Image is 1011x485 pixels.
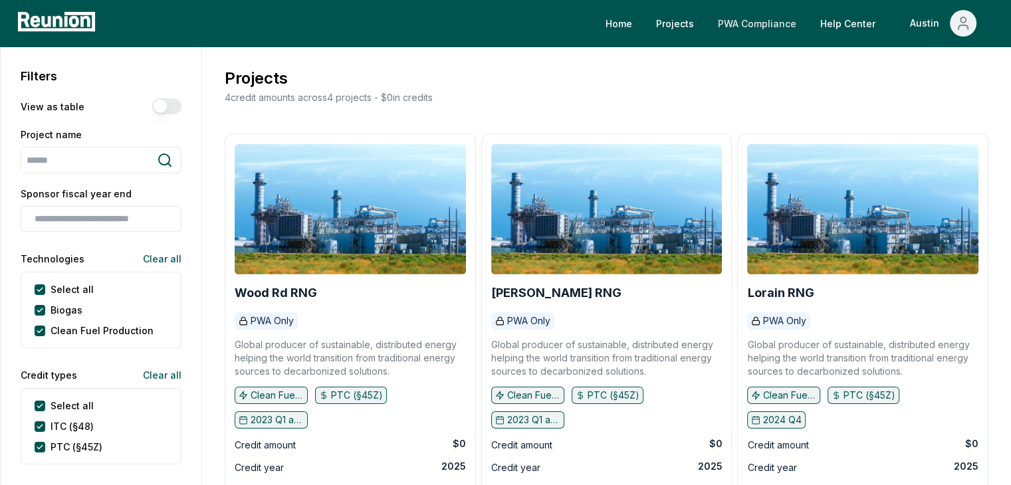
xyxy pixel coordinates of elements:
button: Clean Fuel Production [747,387,820,404]
p: Global producer of sustainable, distributed energy helping the world transition from traditional ... [235,338,466,378]
div: Credit year [235,460,284,476]
button: 2024 Q4 [747,411,806,429]
a: Lorain RNG [747,286,814,300]
label: Select all [51,282,94,296]
p: PWA Only [251,314,294,328]
p: 4 credit amounts across 4 projects - $ 0 in credits [222,90,433,104]
div: $0 [965,437,978,450]
a: Wood Rd RNG [235,286,317,300]
div: Credit amount [747,437,808,453]
div: Credit amount [491,437,552,453]
p: Clean Fuel Production [251,389,304,402]
label: View as table [21,100,84,114]
div: 2025 [697,460,722,473]
p: PWA Only [763,314,806,328]
button: Austin [899,10,987,37]
div: $0 [709,437,722,450]
button: Clear all [132,245,181,272]
label: Select all [51,399,94,413]
div: Credit year [747,460,796,476]
label: Technologies [21,252,84,266]
button: 2023 Q1 and earlier [491,411,564,429]
p: 2023 Q1 and earlier [507,413,560,427]
label: Credit types [21,368,77,382]
p: Clean Fuel Production [763,389,816,402]
a: PWA Compliance [707,10,807,37]
a: [PERSON_NAME] RNG [491,286,621,300]
p: 2024 Q4 [763,413,802,427]
label: ITC (§48) [51,419,94,433]
div: Credit amount [235,437,296,453]
div: 2025 [954,460,978,473]
div: 2025 [441,460,466,473]
a: Home [595,10,643,37]
label: Project name [21,128,181,142]
p: PTC (§45Z) [588,389,639,402]
img: Wood Rd RNG [235,144,466,274]
div: Austin [910,10,945,37]
h2: Filters [21,67,57,85]
h3: Projects [222,66,433,90]
label: Biogas [51,303,82,317]
button: Clean Fuel Production [491,387,564,404]
button: Clear all [132,361,181,388]
a: Help Center [810,10,886,37]
p: PWA Only [507,314,550,328]
p: Clean Fuel Production [507,389,560,402]
label: Clean Fuel Production [51,324,154,338]
p: Global producer of sustainable, distributed energy helping the world transition from traditional ... [491,338,723,378]
label: PTC (§45Z) [51,440,102,454]
nav: Main [595,10,998,37]
p: Global producer of sustainable, distributed energy helping the world transition from traditional ... [747,338,978,378]
button: 2023 Q1 and earlier [235,411,308,429]
img: Tessman RNG [491,144,723,274]
div: $0 [453,437,466,450]
button: Clean Fuel Production [235,387,308,404]
p: PTC (§45Z) [331,389,383,402]
img: Lorain RNG [747,144,978,274]
a: Projects [645,10,705,37]
p: PTC (§45Z) [843,389,895,402]
div: Credit year [491,460,540,476]
label: Sponsor fiscal year end [21,187,181,201]
p: 2023 Q1 and earlier [251,413,304,427]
